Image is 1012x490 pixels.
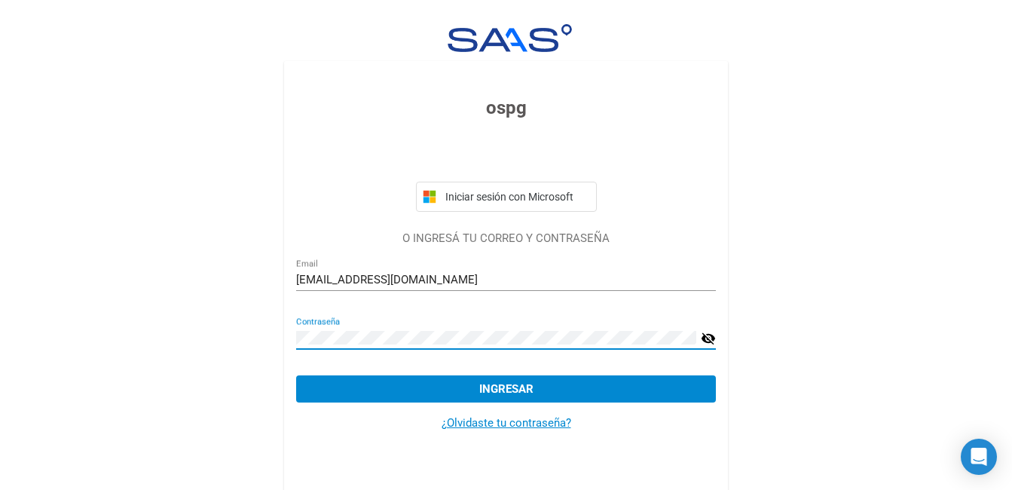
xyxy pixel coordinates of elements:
[701,329,716,348] mat-icon: visibility_off
[479,382,534,396] span: Ingresar
[296,230,716,247] p: O INGRESÁ TU CORREO Y CONTRASEÑA
[961,439,997,475] div: Open Intercom Messenger
[442,416,571,430] a: ¿Olvidaste tu contraseña?
[416,182,597,212] button: Iniciar sesión con Microsoft
[296,94,716,121] h3: ospg
[442,191,590,203] span: Iniciar sesión con Microsoft
[408,138,604,171] iframe: Botón Iniciar sesión con Google
[296,375,716,403] button: Ingresar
